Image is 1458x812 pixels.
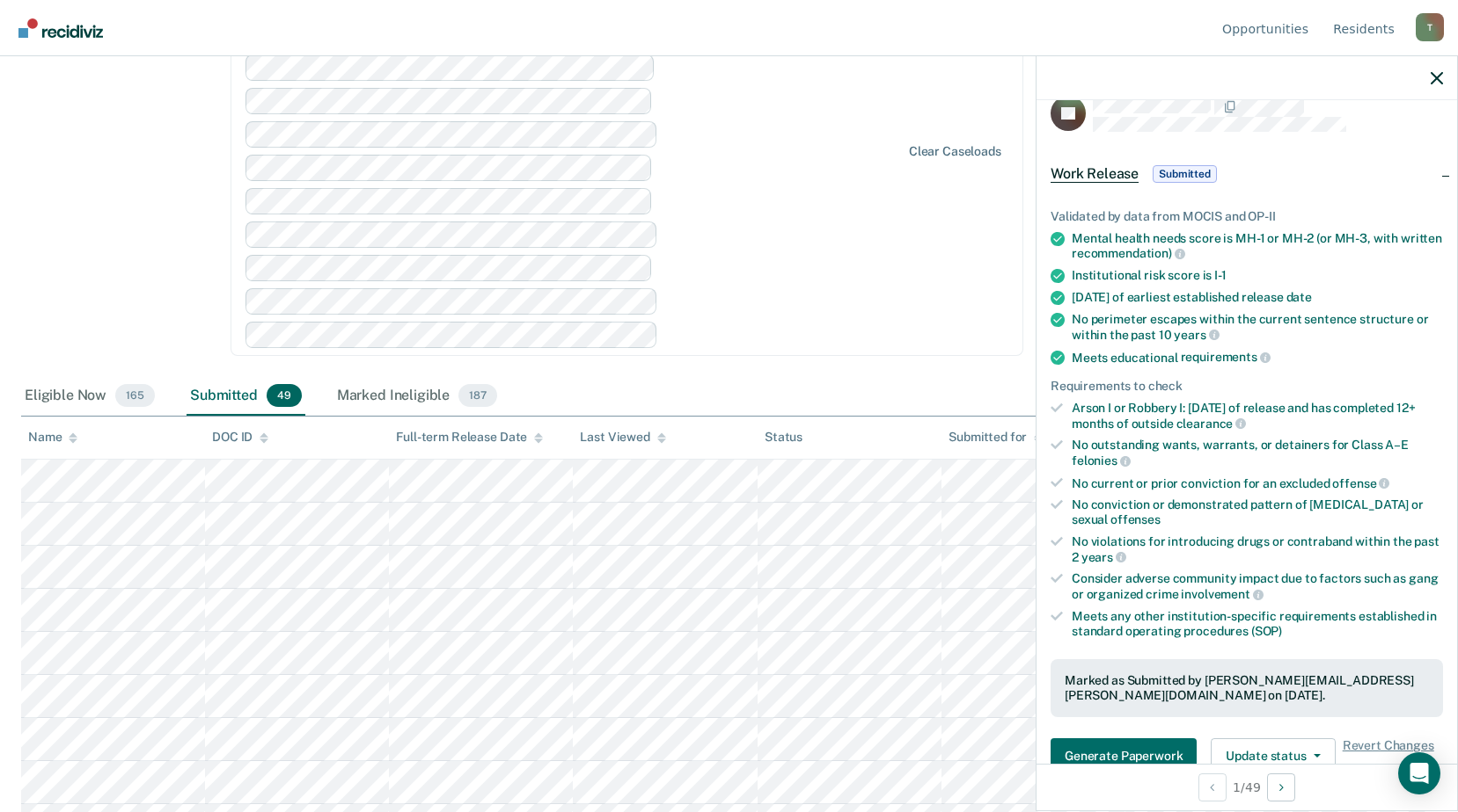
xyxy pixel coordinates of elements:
div: T [1416,13,1444,41]
span: years [1081,550,1126,564]
span: date [1286,290,1312,304]
div: [DATE] of earliest established release [1072,290,1443,305]
div: Arson I or Robbery I: [DATE] of release and has completed 12+ months of outside [1072,401,1443,431]
button: Update status [1211,738,1335,773]
span: 165 [115,384,155,407]
div: Clear caseloads [909,144,1001,159]
span: offenses [1110,512,1161,526]
div: Submitted [187,377,305,416]
div: Meets any other institution-specific requirements established in standard operating procedures [1072,609,1443,639]
span: Revert Changes [1343,738,1434,773]
span: (SOP) [1251,624,1282,638]
span: Submitted [1153,165,1217,183]
div: DOC ID [212,430,268,445]
div: Marked as Submitted by [PERSON_NAME][EMAIL_ADDRESS][PERSON_NAME][DOMAIN_NAME] on [DATE]. [1065,673,1429,703]
div: Name [28,430,77,445]
span: involvement [1181,587,1263,601]
button: Generate Paperwork [1051,738,1197,773]
div: Last Viewed [580,430,665,445]
div: No outstanding wants, warrants, or detainers for Class A–E [1072,438,1443,468]
div: Mental health needs score is MH-1 or MH-2 (or MH-3, with written [1072,231,1443,261]
span: I-1 [1214,268,1227,282]
div: No current or prior conviction for an excluded [1072,475,1443,491]
div: No conviction or demonstrated pattern of [MEDICAL_DATA] or sexual [1072,497,1443,527]
span: requirements [1181,350,1271,364]
div: Validated by data from MOCIS and OP-II [1051,209,1443,224]
span: felonies [1072,453,1131,468]
button: Profile dropdown button [1416,13,1444,41]
div: Submitted for [949,430,1043,445]
span: clearance [1176,417,1247,431]
div: Requirements to check [1051,379,1443,394]
span: years [1174,328,1219,342]
span: recommendation) [1072,246,1185,260]
span: offense [1332,476,1389,490]
div: Work ReleaseSubmitted [1037,146,1457,202]
div: Full-term Release Date [396,430,543,445]
img: Recidiviz [18,18,103,38]
button: Previous Opportunity [1198,773,1227,801]
div: Marked Ineligible [333,377,501,416]
span: 187 [458,384,497,407]
div: Status [765,430,802,445]
div: Institutional risk score is [1072,268,1443,283]
div: Open Intercom Messenger [1398,752,1440,794]
span: 49 [267,384,302,407]
div: Eligible Now [21,377,158,416]
div: Consider adverse community impact due to factors such as gang or organized crime [1072,571,1443,601]
button: Next Opportunity [1267,773,1295,801]
span: Work Release [1051,165,1139,183]
div: No perimeter escapes within the current sentence structure or within the past 10 [1072,312,1443,342]
div: 1 / 49 [1037,764,1457,810]
div: Meets educational [1072,350,1443,366]
div: No violations for introducing drugs or contraband within the past 2 [1072,534,1443,564]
